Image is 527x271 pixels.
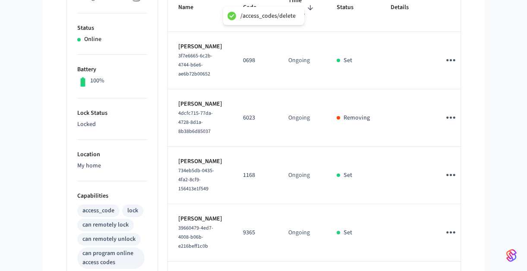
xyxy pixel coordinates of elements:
[178,110,213,135] span: 4dcfc715-77da-4728-8d1a-8b38b6d85037
[178,52,212,78] span: 3f7e6665-6c2b-4744-b6e6-ae6b72b00652
[243,113,268,123] p: 6023
[243,228,268,237] p: 9365
[506,249,517,262] img: SeamLogoGradient.69752ec5.svg
[178,42,222,51] p: [PERSON_NAME]
[77,120,147,129] p: Locked
[77,192,147,201] p: Capabilities
[278,147,326,204] td: Ongoing
[84,35,101,44] p: Online
[344,113,370,123] p: Removing
[178,224,213,250] span: 39660479-4ed7-4008-b06b-e216beff1c0b
[178,157,222,166] p: [PERSON_NAME]
[243,171,268,180] p: 1168
[77,65,147,74] p: Battery
[391,1,420,14] span: Details
[344,171,352,180] p: Set
[243,56,268,65] p: 0698
[77,161,147,170] p: My home
[344,228,352,237] p: Set
[178,167,214,192] span: 734eb5db-0435-4fa2-8cf9-156413e1f549
[82,235,136,244] div: can remotely unlock
[178,214,222,224] p: [PERSON_NAME]
[77,109,147,118] p: Lock Status
[77,24,147,33] p: Status
[178,1,205,14] span: Name
[82,206,114,215] div: access_code
[127,206,138,215] div: lock
[278,32,326,89] td: Ongoing
[82,221,129,230] div: can remotely lock
[278,89,326,147] td: Ongoing
[82,249,139,267] div: can program online access codes
[240,12,296,20] div: /access_codes/delete
[77,150,147,159] p: Location
[243,1,268,14] span: Code
[178,100,222,109] p: [PERSON_NAME]
[344,56,352,65] p: Set
[337,1,365,14] span: Status
[90,76,104,85] p: 100%
[278,204,326,262] td: Ongoing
